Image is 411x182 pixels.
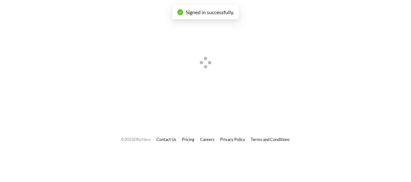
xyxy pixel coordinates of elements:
[182,137,195,142] a: Pricing
[121,137,151,142] span: © 2025 Effortless
[177,9,183,15] span: check-circle
[220,137,245,142] a: Privacy Policy
[156,137,176,142] a: Contact Us
[186,9,234,15] span: Signed in successfully.
[200,137,215,142] a: Careers
[251,137,290,142] a: Terms and Conditions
